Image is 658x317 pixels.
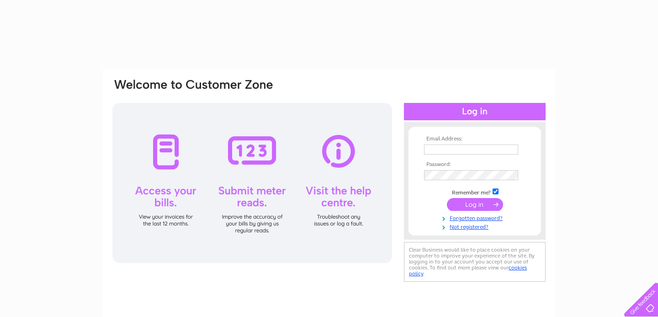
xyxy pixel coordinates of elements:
input: Submit [447,198,503,211]
a: cookies policy [409,264,527,277]
a: Not registered? [424,222,528,231]
div: Clear Business would like to place cookies on your computer to improve your experience of the sit... [404,242,546,282]
th: Email Address: [422,136,528,142]
th: Password: [422,161,528,168]
a: Forgotten password? [424,213,528,222]
td: Remember me? [422,187,528,196]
